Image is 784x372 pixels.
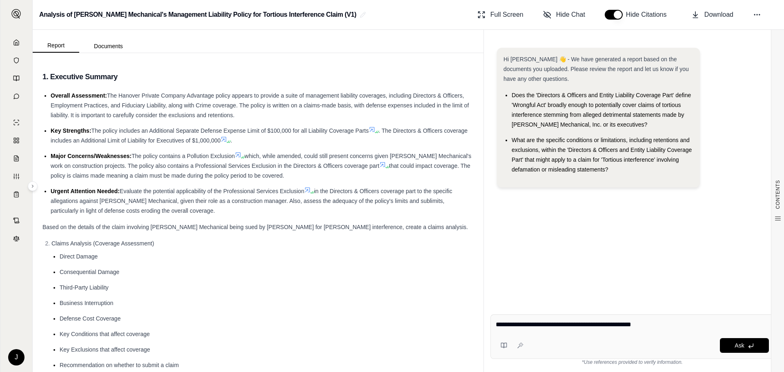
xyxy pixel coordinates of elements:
span: Evaluate the potential applicability of the Professional Services Exclusion [120,188,304,194]
a: Documents Vault [5,52,27,69]
button: Download [688,7,737,23]
button: Documents [79,40,138,53]
span: Hi [PERSON_NAME] 👋 - We have generated a report based on the documents you uploaded. Please revie... [503,56,689,82]
span: Key Exclusions that affect coverage [60,346,150,353]
span: Key Strengths: [51,127,91,134]
div: J [8,349,24,365]
span: Urgent Attention Needed: [51,188,120,194]
div: *Use references provided to verify information. [490,359,774,365]
span: Hide Citations [626,10,672,20]
button: Expand sidebar [8,6,24,22]
span: Hide Chat [556,10,585,20]
span: CONTENTS [775,180,781,209]
a: Home [5,34,27,51]
button: Expand sidebar [28,181,38,191]
span: The policy contains a Pollution Exclusion [131,153,235,159]
a: Legal Search Engine [5,230,27,247]
a: Prompt Library [5,70,27,87]
span: Business Interruption [60,300,114,306]
span: Ask [735,342,744,349]
span: Does the 'Directors & Officers and Entity Liability Coverage Part' define 'Wrongful Act' broadly ... [512,92,691,128]
span: Major Concerns/Weaknesses: [51,153,131,159]
h2: Analysis of [PERSON_NAME] Mechanical's Management Liability Policy for Tortious Interference Clai... [39,7,356,22]
a: Claim Coverage [5,150,27,167]
span: . [230,137,232,144]
button: Ask [720,338,769,353]
span: Third-Party Liability [60,284,109,291]
img: Expand sidebar [11,9,21,19]
span: in the Directors & Officers coverage part to the specific allegations against [PERSON_NAME] Mecha... [51,188,452,214]
a: Contract Analysis [5,212,27,229]
button: Report [33,39,79,53]
span: Direct Damage [60,253,98,260]
span: Consequential Damage [60,269,119,275]
span: Based on the details of the claim involving [PERSON_NAME] Mechanical being sued by [PERSON_NAME] ... [42,224,468,230]
a: Policy Comparisons [5,132,27,149]
span: which, while amended, could still present concerns given [PERSON_NAME] Mechanical's work on const... [51,153,471,169]
span: What are the specific conditions or limitations, including retentions and exclusions, within the ... [512,137,692,173]
span: Full Screen [490,10,523,20]
span: Overall Assessment: [51,92,107,99]
h3: 1. Executive Summary [42,69,474,84]
span: Defense Cost Coverage [60,315,120,322]
a: Custom Report [5,168,27,185]
span: Key Conditions that affect coverage [60,331,150,337]
span: that could impact coverage. The policy is claims made meaning a claim must be made during the pol... [51,163,470,179]
span: Download [704,10,733,20]
a: Chat [5,88,27,105]
a: Coverage Table [5,186,27,203]
button: Hide Chat [540,7,588,23]
span: Recommendation on whether to submit a claim [60,362,179,368]
span: Claims Analysis (Coverage Assessment) [51,240,154,247]
a: Single Policy [5,114,27,131]
button: Full Screen [474,7,527,23]
span: The Hanover Private Company Advantage policy appears to provide a suite of management liability c... [51,92,469,118]
span: The policy includes an Additional Separate Defense Expense Limit of $100,000 for all Liability Co... [91,127,369,134]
